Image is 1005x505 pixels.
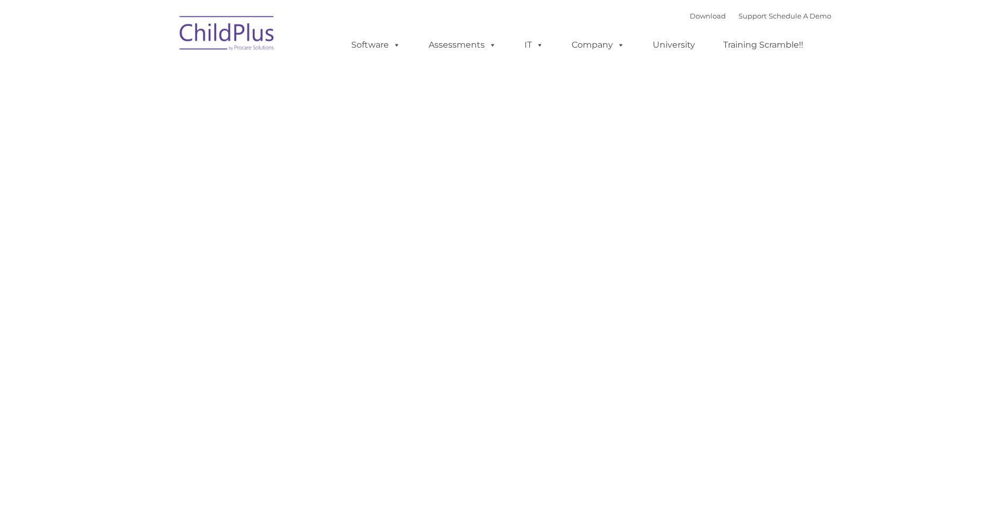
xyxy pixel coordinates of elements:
[769,12,831,20] a: Schedule A Demo
[739,12,767,20] a: Support
[514,34,554,56] a: IT
[690,12,831,20] font: |
[341,34,411,56] a: Software
[690,12,726,20] a: Download
[713,34,814,56] a: Training Scramble!!
[418,34,507,56] a: Assessments
[561,34,635,56] a: Company
[174,8,280,61] img: ChildPlus by Procare Solutions
[642,34,706,56] a: University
